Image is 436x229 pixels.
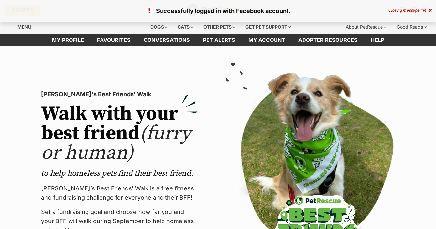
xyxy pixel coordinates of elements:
[10,21,36,32] a: Menu
[41,168,198,179] p: to help homeless pets find their best friend.
[341,21,391,34] div: About PetRescue
[41,90,198,99] p: [PERSON_NAME]'s Best Friends' Walk
[392,21,431,34] div: Good Reads
[199,21,240,34] div: Other pets
[196,34,242,46] a: Pet alerts
[173,21,198,34] div: Cats
[41,184,198,202] p: [PERSON_NAME]’s Best Friends' Walk is a free fitness and fundraising challenge for everyone and t...
[137,34,196,46] a: conversations
[146,21,172,34] div: Dogs
[242,34,292,46] a: My account
[45,34,90,46] a: My profile
[41,121,191,165] span: (furry or human)
[364,34,391,46] a: Help
[17,24,31,30] span: Menu
[90,34,137,46] a: Favourites
[241,21,295,34] div: Get pet support
[41,104,198,163] h2: Walk with your best friend
[292,34,364,46] a: Adopter resources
